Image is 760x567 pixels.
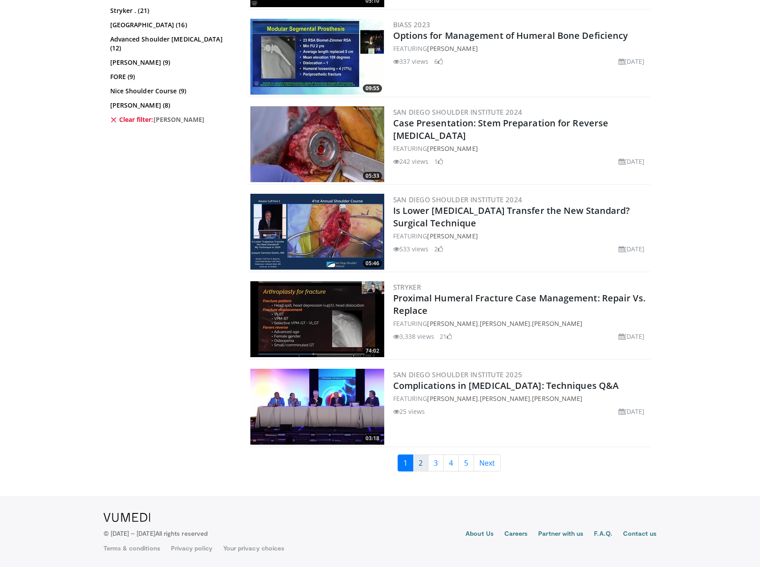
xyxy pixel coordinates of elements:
[110,35,233,53] a: Advanced Shoulder [MEDICAL_DATA] (12)
[250,19,384,95] img: 00c28073-c69a-438b-9a7d-736d51e2d12e.300x170_q85_crop-smart_upscale.jpg
[393,195,523,204] a: San Diego Shoulder Institute 2024
[594,529,612,540] a: F.A.Q.
[393,332,434,341] li: 3,338 views
[427,319,478,328] a: [PERSON_NAME]
[250,194,384,270] a: 05:46
[363,347,382,355] span: 74:02
[110,72,233,81] a: FORE (9)
[250,281,384,357] a: 74:02
[428,454,444,471] a: 3
[393,283,421,292] a: Stryker
[393,57,429,66] li: 337 views
[393,319,648,328] div: FEATURING , ,
[155,529,208,537] span: All rights reserved
[363,172,382,180] span: 05:33
[434,57,443,66] li: 6
[393,244,429,254] li: 533 views
[249,454,650,471] nav: Search results pages
[250,369,384,445] img: 2c0b92f4-1674-4b72-b280-dd869af53119.300x170_q85_crop-smart_upscale.jpg
[504,529,528,540] a: Careers
[538,529,583,540] a: Partner with us
[434,157,443,166] li: 1
[480,394,530,403] a: [PERSON_NAME]
[363,259,382,267] span: 05:46
[473,454,501,471] a: Next
[250,369,384,445] a: 03:18
[223,544,284,553] a: Your privacy choices
[393,20,431,29] a: BIASS 2023
[393,157,429,166] li: 242 views
[458,454,474,471] a: 5
[393,292,645,317] a: Proximal Humeral Fracture Case Management: Repair Vs. Replace
[393,394,648,403] div: FEATURING , ,
[393,44,648,53] div: FEATURING
[363,434,382,442] span: 03:18
[250,106,384,182] img: 520088ed-57cf-4f40-8fcf-19a4c2d178b7.300x170_q85_crop-smart_upscale.jpg
[393,370,523,379] a: San Diego Shoulder Institute 2025
[393,108,523,117] a: San Diego Shoulder Institute 2024
[393,29,628,42] a: Options for Management of Humeral Bone Deficiency
[250,281,384,357] img: d7897634-3004-42b7-a32e-040caa019bd1.300x170_q85_crop-smart_upscale.jpg
[398,454,413,471] a: 1
[393,231,648,241] div: FEATURING
[440,332,452,341] li: 21
[623,529,657,540] a: Contact us
[532,319,582,328] a: [PERSON_NAME]
[393,144,648,153] div: FEATURING
[250,19,384,95] a: 09:55
[171,544,212,553] a: Privacy policy
[427,144,478,153] a: [PERSON_NAME]
[110,101,233,110] a: [PERSON_NAME] (8)
[443,454,459,471] a: 4
[619,57,645,66] li: [DATE]
[427,394,478,403] a: [PERSON_NAME]
[465,529,494,540] a: About Us
[250,106,384,182] a: 05:33
[110,87,233,96] a: Nice Shoulder Course (9)
[363,84,382,92] span: 09:55
[413,454,428,471] a: 2
[532,394,582,403] a: [PERSON_NAME]
[393,407,425,416] li: 25 views
[250,194,384,270] img: 3122c0c6-c523-4594-a0b3-ca55657009b1.300x170_q85_crop-smart_upscale.jpg
[434,244,443,254] li: 2
[619,407,645,416] li: [DATE]
[104,529,208,538] p: © [DATE] – [DATE]
[619,157,645,166] li: [DATE]
[110,115,233,124] a: Clear filter:[PERSON_NAME]
[104,513,150,522] img: VuMedi Logo
[427,44,478,53] a: [PERSON_NAME]
[619,244,645,254] li: [DATE]
[110,21,233,29] a: [GEOGRAPHIC_DATA] (16)
[480,319,530,328] a: [PERSON_NAME]
[104,544,160,553] a: Terms & conditions
[110,58,233,67] a: [PERSON_NAME] (9)
[619,332,645,341] li: [DATE]
[110,6,233,15] a: Stryker . (21)
[154,115,205,124] span: [PERSON_NAME]
[393,204,630,229] a: Is Lower [MEDICAL_DATA] Transfer the New Standard? Surgical Technique
[393,117,609,142] a: Case Presentation: Stem Preparation for Reverse [MEDICAL_DATA]
[393,379,619,392] a: Complications in [MEDICAL_DATA]: Techniques Q&A
[427,232,478,240] a: [PERSON_NAME]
